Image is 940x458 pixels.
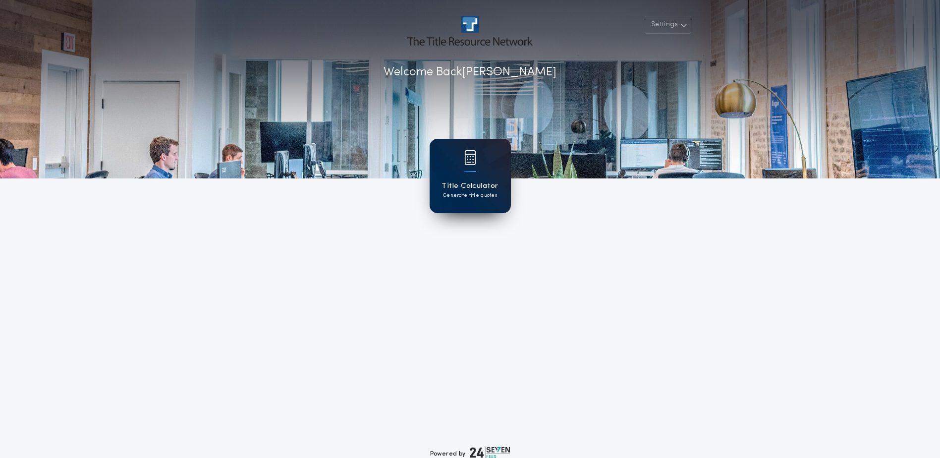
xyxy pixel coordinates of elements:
a: card iconTitle CalculatorGenerate title quotes [430,139,511,213]
img: card icon [464,150,476,165]
img: account-logo [407,16,532,46]
p: Welcome Back [PERSON_NAME] [384,63,556,81]
button: Settings [645,16,691,34]
h1: Title Calculator [442,180,498,192]
p: Generate title quotes [443,192,497,199]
